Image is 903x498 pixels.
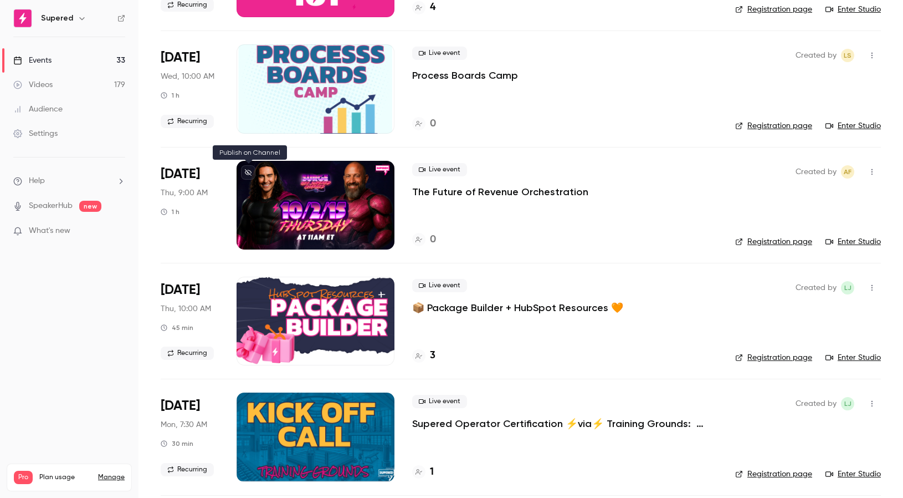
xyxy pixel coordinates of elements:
div: 1 h [161,91,179,100]
span: Recurring [161,347,214,360]
span: new [79,201,101,212]
span: LS [844,49,851,62]
span: Mon, 7:30 AM [161,419,207,430]
span: Plan usage [39,473,91,482]
a: Enter Studio [825,120,881,131]
div: Oct 6 Mon, 9:30 AM (America/New York) [161,393,219,481]
span: What's new [29,225,70,237]
div: Audience [13,104,63,115]
span: Live event [412,279,467,292]
span: AF [844,165,851,179]
span: Live event [412,163,467,176]
span: [DATE] [161,49,200,67]
a: Supered Operator Certification ⚡️via⚡️ Training Grounds: Kickoff Call [412,417,717,430]
a: 0 [412,116,436,131]
a: Enter Studio [825,469,881,480]
span: Live event [412,47,467,60]
div: Oct 2 Thu, 11:00 AM (America/New York) [161,161,219,250]
a: 3 [412,348,435,363]
a: 0 [412,232,436,247]
span: Thu, 10:00 AM [161,303,211,314]
span: [DATE] [161,397,200,415]
h4: 0 [430,116,436,131]
a: Enter Studio [825,352,881,363]
span: Recurring [161,463,214,476]
a: 1 [412,465,434,480]
h4: 1 [430,465,434,480]
div: 45 min [161,323,193,332]
span: Help [29,175,45,187]
a: Registration page [735,120,812,131]
span: Thu, 9:00 AM [161,187,208,199]
span: Lindsay John [841,397,854,410]
img: Supered [14,9,32,27]
span: Created by [796,397,837,410]
span: [DATE] [161,281,200,299]
span: [DATE] [161,165,200,183]
div: Events [13,55,52,66]
div: 30 min [161,439,193,448]
iframe: Noticeable Trigger [112,226,125,236]
span: Created by [796,49,837,62]
div: Oct 2 Thu, 12:00 PM (America/New York) [161,277,219,365]
div: 1 h [161,207,179,216]
span: LJ [844,281,851,294]
a: Registration page [735,352,812,363]
a: Registration page [735,469,812,480]
span: Ashley Freter [841,165,854,179]
span: Live event [412,395,467,408]
span: Created by [796,281,837,294]
h4: 0 [430,232,436,247]
h4: 3 [430,348,435,363]
a: The Future of Revenue Orchestration [412,185,588,199]
span: Recurring [161,115,214,128]
a: Registration page [735,4,812,15]
span: Lindsay John [841,281,854,294]
div: Settings [13,128,58,139]
a: Registration page [735,236,812,247]
a: SpeakerHub [29,200,73,212]
a: 📦 Package Builder + HubSpot Resources 🧡 [412,301,623,314]
span: Wed, 10:00 AM [161,71,214,82]
span: LJ [844,397,851,410]
a: Manage [98,473,125,482]
h6: Supered [41,13,73,24]
span: Pro [14,471,33,484]
div: Oct 1 Wed, 10:00 AM (America/Denver) [161,44,219,133]
a: Process Boards Camp [412,69,518,82]
a: Enter Studio [825,4,881,15]
div: Videos [13,79,53,90]
span: Created by [796,165,837,179]
li: help-dropdown-opener [13,175,125,187]
a: Enter Studio [825,236,881,247]
span: Lindsey Smith [841,49,854,62]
